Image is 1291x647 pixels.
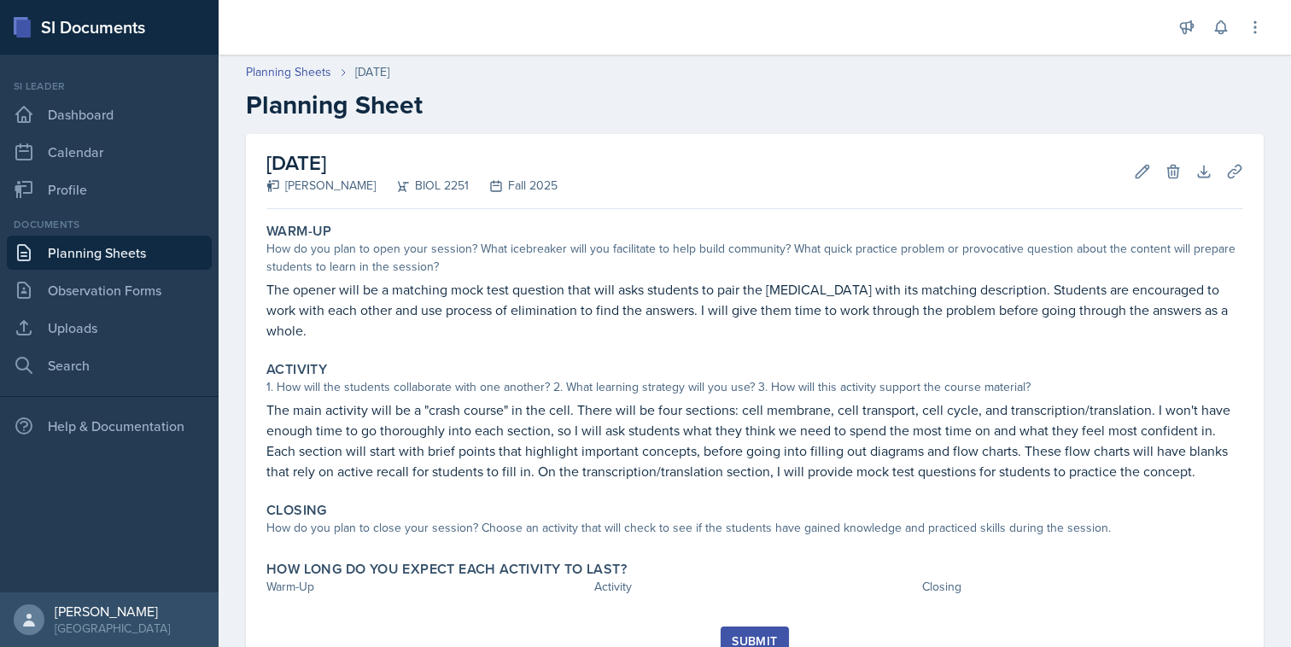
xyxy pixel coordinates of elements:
div: Documents [7,217,212,232]
a: Planning Sheets [7,236,212,270]
h2: [DATE] [266,148,558,178]
div: [PERSON_NAME] [55,603,170,620]
a: Observation Forms [7,273,212,307]
a: Profile [7,172,212,207]
div: Closing [922,578,1243,596]
div: [DATE] [355,63,389,81]
label: Warm-Up [266,223,332,240]
a: Dashboard [7,97,212,131]
div: [PERSON_NAME] [266,177,376,195]
h2: Planning Sheet [246,90,1264,120]
div: Warm-Up [266,578,587,596]
div: How do you plan to open your session? What icebreaker will you facilitate to help build community... [266,240,1243,276]
div: Help & Documentation [7,409,212,443]
div: Activity [594,578,915,596]
div: Fall 2025 [469,177,558,195]
a: Calendar [7,135,212,169]
a: Planning Sheets [246,63,331,81]
div: How do you plan to close your session? Choose an activity that will check to see if the students ... [266,519,1243,537]
a: Search [7,348,212,382]
div: [GEOGRAPHIC_DATA] [55,620,170,637]
p: The opener will be a matching mock test question that will asks students to pair the [MEDICAL_DAT... [266,279,1243,341]
label: Activity [266,361,327,378]
div: Si leader [7,79,212,94]
p: The main activity will be a "crash course" in the cell. There will be four sections: cell membran... [266,399,1243,481]
label: Closing [266,502,327,519]
a: Uploads [7,311,212,345]
div: BIOL 2251 [376,177,469,195]
div: 1. How will the students collaborate with one another? 2. What learning strategy will you use? 3.... [266,378,1243,396]
label: How long do you expect each activity to last? [266,561,627,578]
